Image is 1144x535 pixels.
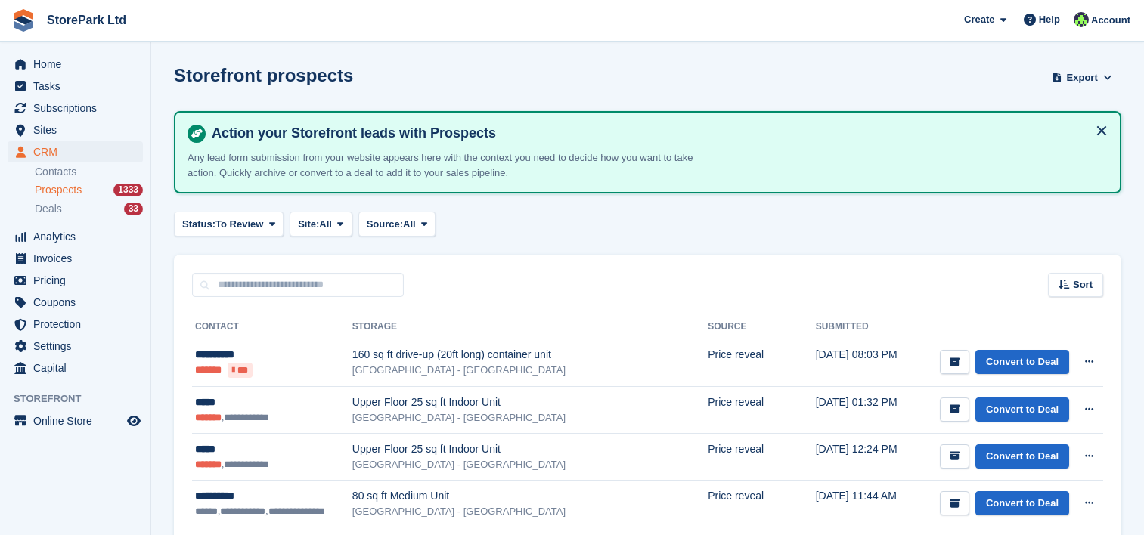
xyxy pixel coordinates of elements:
a: Convert to Deal [975,491,1069,516]
a: menu [8,248,143,269]
span: Tasks [33,76,124,97]
a: Convert to Deal [975,397,1069,422]
a: menu [8,141,143,162]
h1: Storefront prospects [174,65,353,85]
td: Price reveal [708,433,816,480]
span: Deals [35,202,62,216]
div: 1333 [113,184,143,196]
span: Prospects [35,183,82,197]
a: Prospects 1333 [35,182,143,198]
span: Subscriptions [33,97,124,119]
a: Convert to Deal [975,350,1069,375]
img: stora-icon-8386f47178a22dfd0bd8f6a31ec36ba5ce8667c1dd55bd0f319d3a0aa187defe.svg [12,9,35,32]
td: Price reveal [708,480,816,527]
p: Any lead form submission from your website appears here with the context you need to decide how y... [188,150,717,180]
span: Online Store [33,410,124,431]
span: Home [33,54,124,75]
a: menu [8,314,143,335]
td: Price reveal [708,339,816,387]
button: Site: All [290,212,352,237]
span: Sites [33,119,124,141]
span: Coupons [33,292,124,313]
a: Convert to Deal [975,444,1069,469]
a: menu [8,270,143,291]
a: Deals 33 [35,201,143,217]
div: 80 sq ft Medium Unit [352,488,708,504]
a: menu [8,76,143,97]
th: Storage [352,315,708,339]
div: Upper Floor 25 sq ft Indoor Unit [352,394,708,410]
span: Account [1091,13,1130,28]
div: 160 sq ft drive-up (20ft long) container unit [352,347,708,363]
h4: Action your Storefront leads with Prospects [206,125,1108,142]
span: All [403,217,416,232]
a: menu [8,336,143,357]
span: Help [1039,12,1060,27]
a: menu [8,97,143,119]
div: 33 [124,203,143,215]
span: Export [1067,70,1098,85]
button: Source: All [358,212,436,237]
span: Sort [1073,277,1093,292]
a: menu [8,357,143,379]
div: [GEOGRAPHIC_DATA] - [GEOGRAPHIC_DATA] [352,363,708,378]
img: Ryan Mulcahy [1074,12,1089,27]
span: Capital [33,357,124,379]
span: To Review [215,217,263,232]
span: Create [964,12,994,27]
span: Storefront [14,391,150,407]
td: Price reveal [708,386,816,433]
th: Submitted [816,315,912,339]
a: StorePark Ltd [41,8,132,32]
button: Status: To Review [174,212,284,237]
span: All [319,217,332,232]
a: menu [8,54,143,75]
a: Preview store [125,412,143,430]
span: Source: [367,217,403,232]
span: CRM [33,141,124,162]
td: [DATE] 08:03 PM [816,339,912,387]
span: Analytics [33,226,124,247]
a: menu [8,119,143,141]
td: [DATE] 11:44 AM [816,480,912,527]
div: [GEOGRAPHIC_DATA] - [GEOGRAPHIC_DATA] [352,457,708,472]
td: [DATE] 12:24 PM [816,433,912,480]
span: Protection [33,314,124,335]
th: Source [708,315,816,339]
span: Status: [182,217,215,232]
td: [DATE] 01:32 PM [816,386,912,433]
a: menu [8,292,143,313]
span: Invoices [33,248,124,269]
span: Settings [33,336,124,357]
a: Contacts [35,165,143,179]
a: menu [8,410,143,431]
div: [GEOGRAPHIC_DATA] - [GEOGRAPHIC_DATA] [352,504,708,519]
div: [GEOGRAPHIC_DATA] - [GEOGRAPHIC_DATA] [352,410,708,425]
th: Contact [192,315,352,339]
button: Export [1049,65,1115,90]
span: Site: [298,217,319,232]
span: Pricing [33,270,124,291]
div: Upper Floor 25 sq ft Indoor Unit [352,441,708,457]
a: menu [8,226,143,247]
